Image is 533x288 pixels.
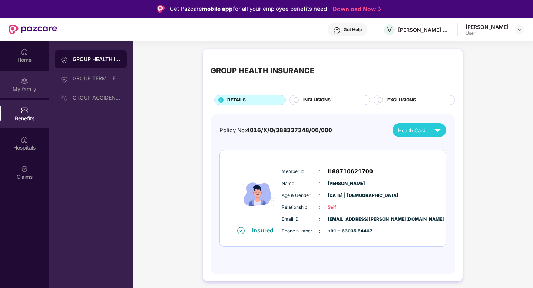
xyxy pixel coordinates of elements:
div: Policy No: [219,126,332,135]
img: svg+xml;base64,PHN2ZyB3aWR0aD0iMjAiIGhlaWdodD0iMjAiIHZpZXdCb3g9IjAgMCAyMCAyMCIgZmlsbD0ibm9uZSIgeG... [21,77,28,85]
span: [DATE] | [DEMOGRAPHIC_DATA] [328,192,365,199]
span: Name [282,180,319,187]
span: 4016/X/O/388337348/00/000 [246,127,332,134]
span: Email ID [282,216,319,223]
img: svg+xml;base64,PHN2ZyBpZD0iRHJvcGRvd24tMzJ4MzIiIHhtbG5zPSJodHRwOi8vd3d3LnczLm9yZy8yMDAwL3N2ZyIgd2... [517,27,523,33]
img: svg+xml;base64,PHN2ZyBpZD0iSG9zcGl0YWxzIiB4bWxucz0iaHR0cDovL3d3dy53My5vcmcvMjAwMC9zdmciIHdpZHRoPS... [21,136,28,143]
div: GROUP ACCIDENTAL INSURANCE [73,95,121,101]
div: Get Help [344,27,362,33]
span: : [319,191,320,200]
span: INCLUSIONS [303,97,331,104]
div: GROUP HEALTH INSURANCE [211,65,314,77]
img: svg+xml;base64,PHN2ZyB3aWR0aD0iMjAiIGhlaWdodD0iMjAiIHZpZXdCb3g9IjAgMCAyMCAyMCIgZmlsbD0ibm9uZSIgeG... [61,94,68,102]
img: svg+xml;base64,PHN2ZyBpZD0iSG9tZSIgeG1sbnM9Imh0dHA6Ly93d3cudzMub3JnLzIwMDAvc3ZnIiB3aWR0aD0iMjAiIG... [21,48,28,56]
img: svg+xml;base64,PHN2ZyBpZD0iSGVscC0zMngzMiIgeG1sbnM9Imh0dHA6Ly93d3cudzMub3JnLzIwMDAvc3ZnIiB3aWR0aD... [333,27,341,34]
div: Get Pazcare for all your employee benefits need [170,4,327,13]
div: GROUP TERM LIFE INSURANCE [73,76,121,81]
button: Health Card [393,123,446,137]
span: DETAILS [227,97,246,104]
img: svg+xml;base64,PHN2ZyB4bWxucz0iaHR0cDovL3d3dy53My5vcmcvMjAwMC9zdmciIHZpZXdCb3g9IjAgMCAyNCAyNCIgd2... [431,124,444,137]
span: IL88710621700 [328,167,373,176]
a: Download Now [332,5,379,13]
img: svg+xml;base64,PHN2ZyB3aWR0aD0iMjAiIGhlaWdodD0iMjAiIHZpZXdCb3g9IjAgMCAyMCAyMCIgZmlsbD0ibm9uZSIgeG... [61,56,68,63]
span: Member Id [282,168,319,175]
span: : [319,180,320,188]
img: Stroke [378,5,381,13]
strong: mobile app [202,5,233,12]
img: svg+xml;base64,PHN2ZyB3aWR0aD0iMjAiIGhlaWdodD0iMjAiIHZpZXdCb3g9IjAgMCAyMCAyMCIgZmlsbD0ibm9uZSIgeG... [61,75,68,83]
span: [PERSON_NAME] [328,180,365,187]
span: [EMAIL_ADDRESS][PERSON_NAME][DOMAIN_NAME] [328,216,365,223]
div: [PERSON_NAME] SERVICES INDIA PVT LTD [398,26,450,33]
span: : [319,167,320,175]
img: svg+xml;base64,PHN2ZyBpZD0iQmVuZWZpdHMiIHhtbG5zPSJodHRwOi8vd3d3LnczLm9yZy8yMDAwL3N2ZyIgd2lkdGg9Ij... [21,107,28,114]
div: User [466,30,509,36]
span: Self [328,204,365,211]
span: EXCLUSIONS [387,97,416,104]
div: Insured [252,227,278,234]
div: [PERSON_NAME] [466,23,509,30]
span: : [319,227,320,235]
span: Health Card [398,127,426,134]
span: Relationship [282,204,319,211]
span: Age & Gender [282,192,319,199]
img: svg+xml;base64,PHN2ZyB4bWxucz0iaHR0cDovL3d3dy53My5vcmcvMjAwMC9zdmciIHdpZHRoPSIxNiIgaGVpZ2h0PSIxNi... [237,227,245,234]
img: Logo [157,5,165,13]
span: : [319,215,320,223]
span: : [319,203,320,211]
img: svg+xml;base64,PHN2ZyBpZD0iQ2xhaW0iIHhtbG5zPSJodHRwOi8vd3d3LnczLm9yZy8yMDAwL3N2ZyIgd2lkdGg9IjIwIi... [21,165,28,173]
img: icon [235,162,280,226]
div: GROUP HEALTH INSURANCE [73,56,121,63]
span: Phone number [282,228,319,235]
img: New Pazcare Logo [9,25,57,34]
span: V [387,25,392,34]
span: +91 - 63035 54467 [328,228,365,235]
